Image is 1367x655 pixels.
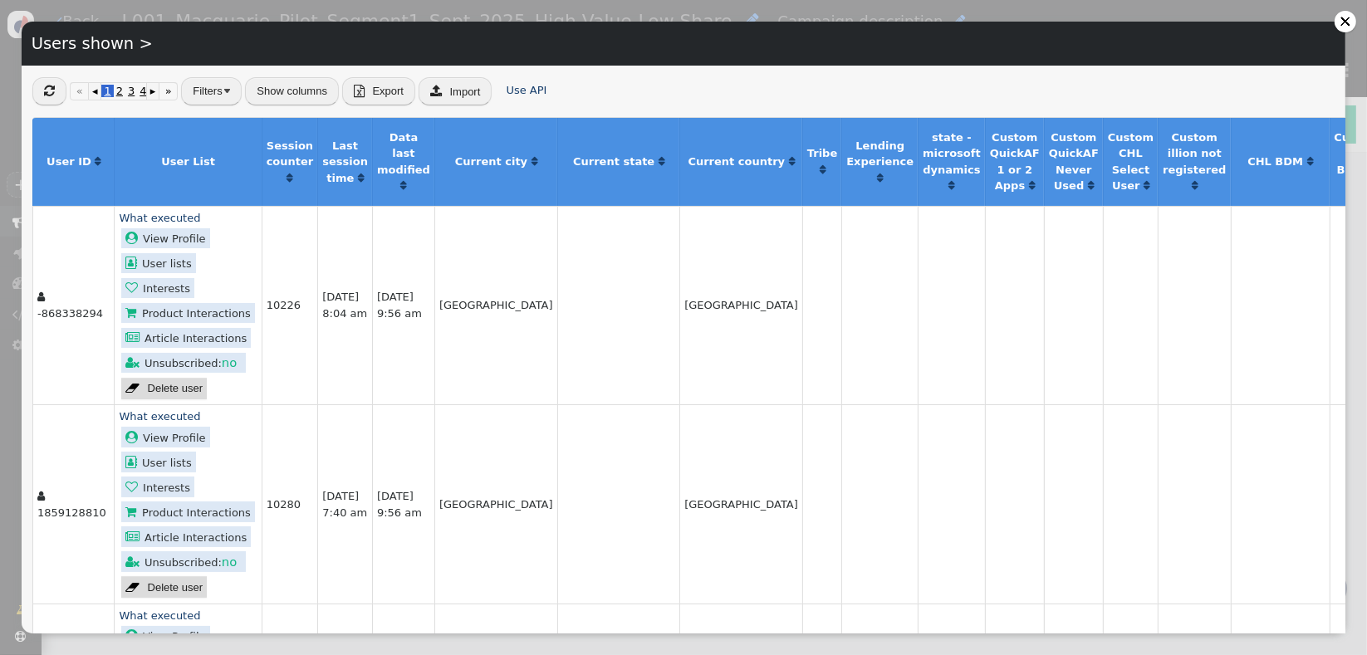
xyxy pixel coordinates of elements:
[125,232,143,244] span: 
[101,85,113,97] span: 1
[95,155,100,168] a: 
[287,172,292,184] a: 
[125,629,143,642] span: 
[114,85,125,97] span: 2
[119,609,200,622] a: What executed
[807,147,837,159] b: Tribe
[507,84,547,96] a: Use API
[434,404,557,604] td: [GEOGRAPHIC_DATA]
[125,331,145,344] span: 
[1144,179,1149,192] a: 
[820,164,826,175] span: Click to sort
[688,155,786,168] b: Current country
[358,172,364,184] a: 
[121,626,210,647] a: View Profile
[121,452,196,472] a: User lists
[1307,156,1313,167] span: Click to sort
[121,328,251,349] a: Article Interactions
[95,156,100,167] span: Click to sort
[679,206,802,405] td: [GEOGRAPHIC_DATA]
[1029,180,1035,191] span: Click to sort
[573,155,654,168] b: Current state
[789,155,795,168] a: 
[121,378,207,399] a: Delete user
[532,156,537,167] span: Click to sort
[419,77,492,105] button: Import
[70,82,89,100] a: «
[949,179,955,192] a: 
[121,303,255,324] a: Product Interactions
[789,156,795,167] span: Click to sort
[125,85,137,97] span: 3
[125,481,143,493] span: 
[119,410,200,423] a: What executed
[1108,131,1154,193] b: Custom CHL Select User
[47,155,91,168] b: User ID
[121,526,251,547] a: Article Interactions
[1029,179,1035,192] a: 
[377,291,422,320] span: [DATE] 9:56 am
[121,228,210,249] a: View Profile
[89,82,101,100] a: ◂
[121,477,194,497] a: Interests
[322,139,368,184] b: Last session time
[434,206,557,405] td: [GEOGRAPHIC_DATA]
[1049,131,1099,193] b: Custom QuickAF Never Used
[659,156,664,167] span: Click to sort
[121,253,196,274] a: User lists
[455,155,527,168] b: Current city
[532,155,537,168] a: 
[125,356,145,369] span: 
[37,291,45,302] span: 
[245,77,339,105] button: Show columns
[400,180,406,191] span: Click to sort
[949,180,955,191] span: Click to sort
[119,212,200,224] a: What executed
[1192,180,1198,191] span: Click to sort
[990,131,1040,193] b: Custom QuickAF 1 or 2 Apps
[224,89,230,93] img: trigger_black.png
[125,306,142,319] span: 
[32,77,66,105] button: 
[121,427,210,447] a: View Profile
[659,155,664,168] a: 
[287,173,292,183] span: Click to sort
[262,206,318,405] td: 10226
[222,355,237,369] span: no
[22,22,1345,66] div: Users shown >
[125,506,142,518] span: 
[37,491,45,501] span: 
[222,555,237,569] span: no
[267,139,314,169] b: Session counter
[37,307,103,320] span: -868338294
[1192,179,1198,192] a: 
[121,278,194,299] a: Interests
[121,353,246,374] div: Unsubscribed:
[121,576,207,598] a: Delete user
[846,139,914,169] b: Lending Experience
[372,85,404,97] span: Export
[354,85,365,97] span: 
[125,555,145,568] span: 
[377,131,430,176] b: Data last modified
[125,456,142,468] span: 
[125,257,142,269] span: 
[262,404,318,604] td: 10280
[1088,180,1094,191] span: Click to sort
[125,379,140,398] span: 
[125,431,143,443] span: 
[400,179,406,192] a: 
[342,77,415,105] button:  Export
[125,578,140,597] span: 
[1163,131,1226,176] b: Custom illion not registered
[146,82,159,100] a: ▸
[820,164,826,176] a: 
[121,551,246,572] div: Unsubscribed:
[125,530,145,543] span: 
[322,490,367,519] span: [DATE] 7:40 am
[923,131,981,176] b: state - microsoft dynamics
[358,173,364,183] span: Click to sort
[121,501,255,522] a: Product Interactions
[877,172,883,184] a: 
[322,291,367,320] span: [DATE] 8:04 am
